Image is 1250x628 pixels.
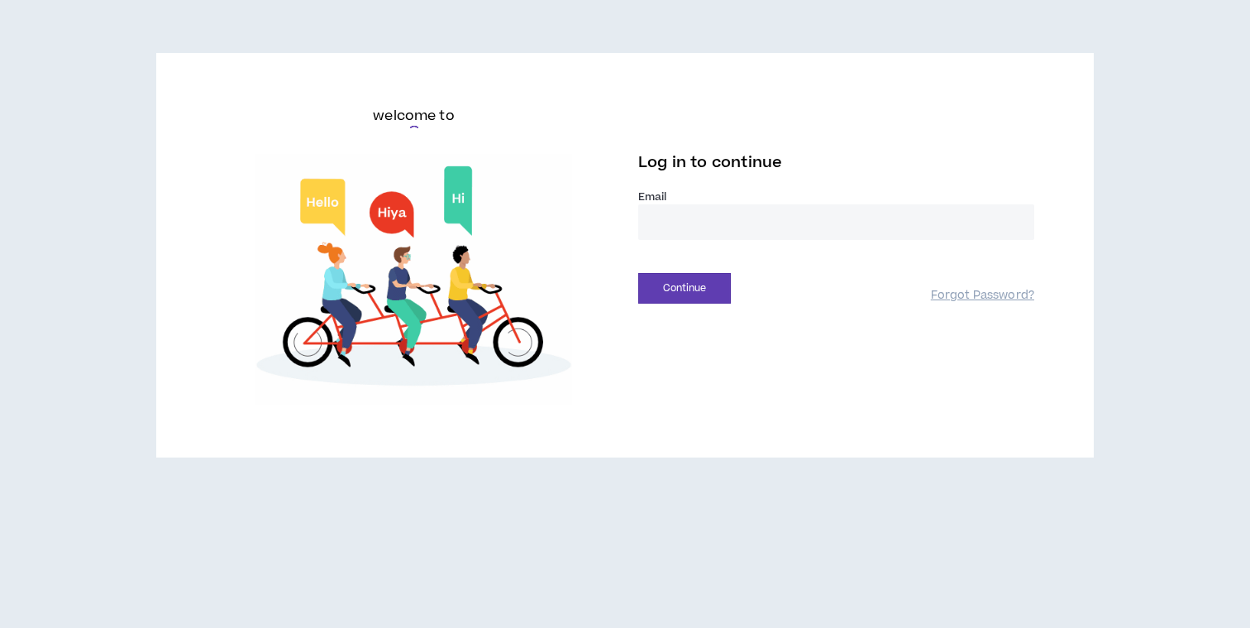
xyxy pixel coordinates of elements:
[638,189,1034,204] label: Email
[216,154,612,405] img: Welcome to Wripple
[638,152,782,173] span: Log in to continue
[373,106,455,126] h6: welcome to
[931,288,1034,304] a: Forgot Password?
[638,273,731,304] button: Continue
